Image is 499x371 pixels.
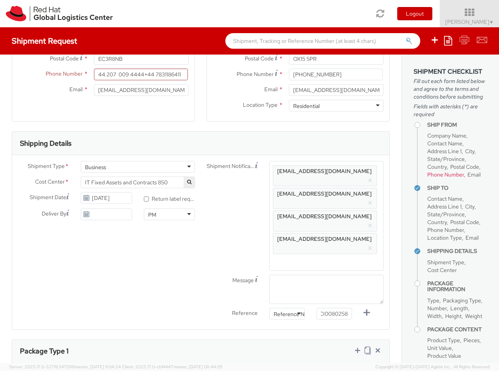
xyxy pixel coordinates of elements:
span: Weight [465,313,482,320]
h4: Ship To [427,185,487,191]
span: Height [445,313,462,320]
span: Location Type [427,234,462,241]
span: Phone Number [46,70,83,77]
span: State/Province [427,211,465,218]
span: [EMAIL_ADDRESS][DOMAIN_NAME] [277,235,372,242]
span: [EMAIL_ADDRESS][DOMAIN_NAME] [277,190,372,197]
span: Shipment Type [427,259,464,266]
button: Logout [397,7,432,20]
span: Country [427,219,447,226]
span: [EMAIL_ADDRESS][DOMAIN_NAME] [277,168,372,175]
span: Reference [232,309,258,316]
span: Number [427,305,447,312]
button: × [368,221,373,230]
span: Postal Code [245,55,274,62]
span: City [465,148,474,155]
span: Email [465,234,479,241]
button: × [368,198,373,208]
span: Postal Code [50,55,79,62]
span: Shipment Date [30,193,66,201]
h3: Shipping Details [20,140,71,147]
span: Product Value [427,352,461,359]
span: Contact Name [427,195,462,202]
span: Shipment Type [28,162,65,171]
div: Residential [293,102,320,110]
span: Copyright © [DATE]-[DATE] Agistix Inc., All Rights Reserved [375,364,490,370]
div: Reference Number [274,310,320,318]
button: × [368,176,373,185]
span: City [465,203,474,210]
span: Postal Code [450,163,479,170]
span: Phone Number [237,71,274,78]
span: Address Line 1 [427,148,462,155]
span: Packaging Type [443,297,481,304]
span: Message [232,277,254,284]
span: Unit Value [427,344,452,352]
span: [EMAIL_ADDRESS][DOMAIN_NAME] [277,213,372,220]
img: rh-logistics-00dfa346123c4ec078e1.svg [6,6,113,21]
input: Return label required [144,196,149,201]
span: Type [427,297,439,304]
span: IT Fixed Assets and Contracts 850 [81,177,195,188]
span: Deliver By [42,210,66,218]
span: Address Line 1 [427,203,462,210]
span: Cost Center [427,267,457,274]
span: Fields with asterisks (*) are required [414,102,487,118]
span: Email [467,171,481,178]
h4: Package Content [427,327,487,332]
span: Pieces [464,337,480,344]
h3: Shipment Checklist [414,68,487,75]
div: PM [148,211,156,219]
h4: Shipping Details [427,248,487,254]
h4: Shipment Request [12,37,77,45]
span: Phone Number [427,226,464,233]
span: IT Fixed Assets and Contracts 850 [85,179,191,186]
span: master, [DATE] 08:44:05 [173,364,223,369]
label: Return label required [144,194,195,203]
span: Email [69,86,83,93]
span: Fill out each form listed below and agree to the terms and conditions before submitting [414,77,487,101]
h4: Ship From [427,122,487,128]
span: [PERSON_NAME] [445,18,494,25]
span: Cost Center [35,178,65,187]
span: Product Type [427,337,460,344]
span: Phone Number [427,171,464,178]
span: State/Province [427,155,465,163]
span: Length [450,305,468,312]
span: Contact Name [427,140,462,147]
button: × [368,244,373,253]
span: master, [DATE] 11:04:24 [75,364,121,369]
h4: Package Information [427,281,487,293]
span: Server: 2025.17.0-327f6347098 [9,364,121,369]
h3: Package Type 1 [20,347,69,355]
div: Business [85,163,106,171]
span: Company Name [427,132,466,139]
span: Location Type [243,101,278,108]
input: Shipment, Tracking or Reference Number (at least 4 chars) [225,33,420,49]
span: Country [427,163,447,170]
span: Email [264,86,278,93]
span: Client: 2025.17.0-cb14447 [122,364,223,369]
span: Postal Code [450,219,479,226]
span: ▼ [489,19,494,25]
span: Shipment Notification [207,162,255,170]
span: Width [427,313,442,320]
